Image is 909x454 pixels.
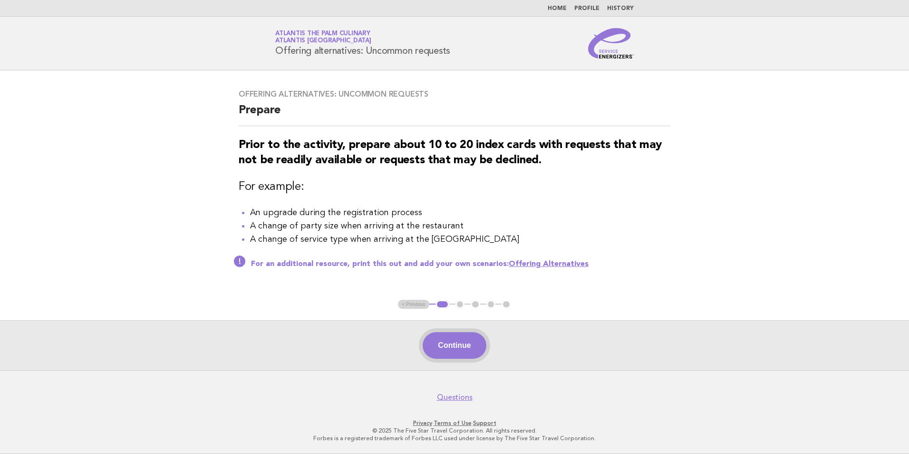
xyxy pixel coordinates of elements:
img: Service Energizers [588,28,634,59]
h3: Offering alternatives: Uncommon requests [239,89,670,99]
a: History [607,6,634,11]
a: Privacy [413,420,432,426]
p: For an additional resource, print this out and add your own scenarios: [251,259,670,269]
a: Questions [437,393,473,402]
h2: Prepare [239,103,670,126]
a: Home [548,6,567,11]
h1: Offering alternatives: Uncommon requests [275,31,450,56]
li: A change of service type when arriving at the [GEOGRAPHIC_DATA] [250,233,670,246]
p: Forbes is a registered trademark of Forbes LLC used under license by The Five Star Travel Corpora... [164,434,745,442]
p: © 2025 The Five Star Travel Corporation. All rights reserved. [164,427,745,434]
strong: Prior to the activity, prepare about 10 to 20 index cards with requests that may not be readily a... [239,139,662,166]
span: Atlantis [GEOGRAPHIC_DATA] [275,38,371,44]
h3: For example: [239,179,670,195]
li: A change of party size when arriving at the restaurant [250,219,670,233]
a: Profile [574,6,600,11]
button: 1 [435,300,449,309]
li: An upgrade during the registration process [250,206,670,219]
button: Continue [423,332,486,359]
a: Terms of Use [434,420,472,426]
p: · · [164,419,745,427]
a: Atlantis The Palm CulinaryAtlantis [GEOGRAPHIC_DATA] [275,30,371,44]
a: Offering Alternatives [509,260,589,268]
a: Support [473,420,496,426]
